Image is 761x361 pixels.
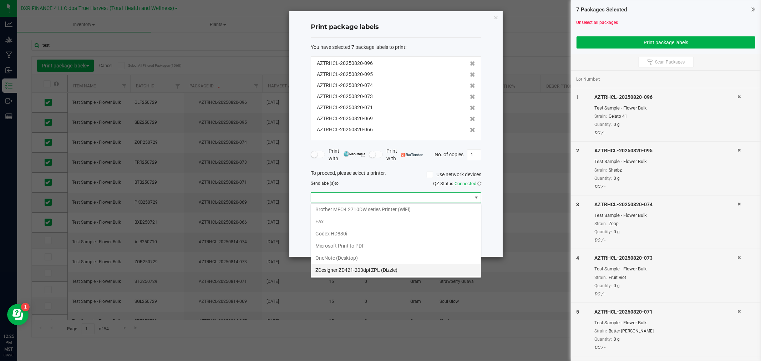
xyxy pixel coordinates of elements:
[311,203,481,215] li: Brother MFC-L2710DW series Printer (WiFi)
[317,82,373,89] span: AZTRHCL-20250820-074
[305,169,487,180] div: To proceed, please select a printer.
[594,93,737,101] div: AZTRHCL-20250820-096
[594,114,607,119] span: Strain:
[655,59,685,65] span: Scan Packages
[7,304,29,325] iframe: Resource center
[594,158,737,165] div: Test Sample - Flower Bulk
[577,202,579,207] span: 3
[594,275,607,280] span: Strain:
[594,229,612,234] span: Quantity:
[609,114,627,119] span: Gelato 41
[594,168,607,173] span: Strain:
[311,181,340,186] span: Send to:
[594,221,607,226] span: Strain:
[577,148,579,153] span: 2
[594,212,737,219] div: Test Sample - Flower Bulk
[317,93,373,100] span: AZTRHCL-20250820-073
[311,264,481,276] li: ZDesigner ZD421-203dpi ZPL (Dizzle)
[594,344,737,351] div: DC / -
[311,44,481,51] div: :
[594,237,737,243] div: DC / -
[594,129,737,136] div: DC / -
[329,147,365,162] span: Print with
[577,20,618,25] a: Unselect all packages
[594,291,737,297] div: DC / -
[311,240,481,252] li: Microsoft Print to PDF
[594,283,612,288] span: Quantity:
[320,181,335,186] span: label(s)
[594,122,612,127] span: Quantity:
[609,221,619,226] span: Zoap
[614,122,620,127] span: 0 g
[594,337,612,342] span: Quantity:
[311,228,481,240] li: Godex HD830i
[594,105,737,112] div: Test Sample - Flower Bulk
[614,337,620,342] span: 0 g
[594,329,607,334] span: Strain:
[594,201,737,208] div: AZTRHCL-20250820-074
[594,183,737,190] div: DC / -
[435,151,463,157] span: No. of copies
[577,94,579,100] span: 1
[594,176,612,181] span: Quantity:
[21,303,30,311] iframe: Resource center unread badge
[317,71,373,78] span: AZTRHCL-20250820-095
[455,181,476,186] span: Connected
[427,171,481,178] label: Use network devices
[609,275,626,280] span: Fruit Riot
[317,60,373,67] span: AZTRHCL-20250820-096
[311,22,481,32] h4: Print package labels
[594,265,737,273] div: Test Sample - Flower Bulk
[614,283,620,288] span: 0 g
[614,229,620,234] span: 0 g
[594,147,737,154] div: AZTRHCL-20250820-095
[594,308,737,316] div: AZTRHCL-20250820-071
[609,329,654,334] span: Butter [PERSON_NAME]
[311,44,405,50] span: You have selected 7 package labels to print
[386,147,423,162] span: Print with
[577,76,600,82] span: Lot Number:
[614,176,620,181] span: 0 g
[344,151,365,157] img: mark_magic_cybra.png
[305,208,487,216] div: Select a label template.
[577,36,755,49] button: Print package labels
[311,252,481,264] li: OneNote (Desktop)
[609,168,622,173] span: Sherbz
[317,126,373,133] span: AZTRHCL-20250820-066
[577,255,579,261] span: 4
[577,309,579,315] span: 5
[594,254,737,262] div: AZTRHCL-20250820-073
[317,104,373,111] span: AZTRHCL-20250820-071
[433,181,481,186] span: QZ Status:
[594,319,737,326] div: Test Sample - Flower Bulk
[401,153,423,157] img: bartender.png
[311,215,481,228] li: Fax
[317,115,373,122] span: AZTRHCL-20250820-069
